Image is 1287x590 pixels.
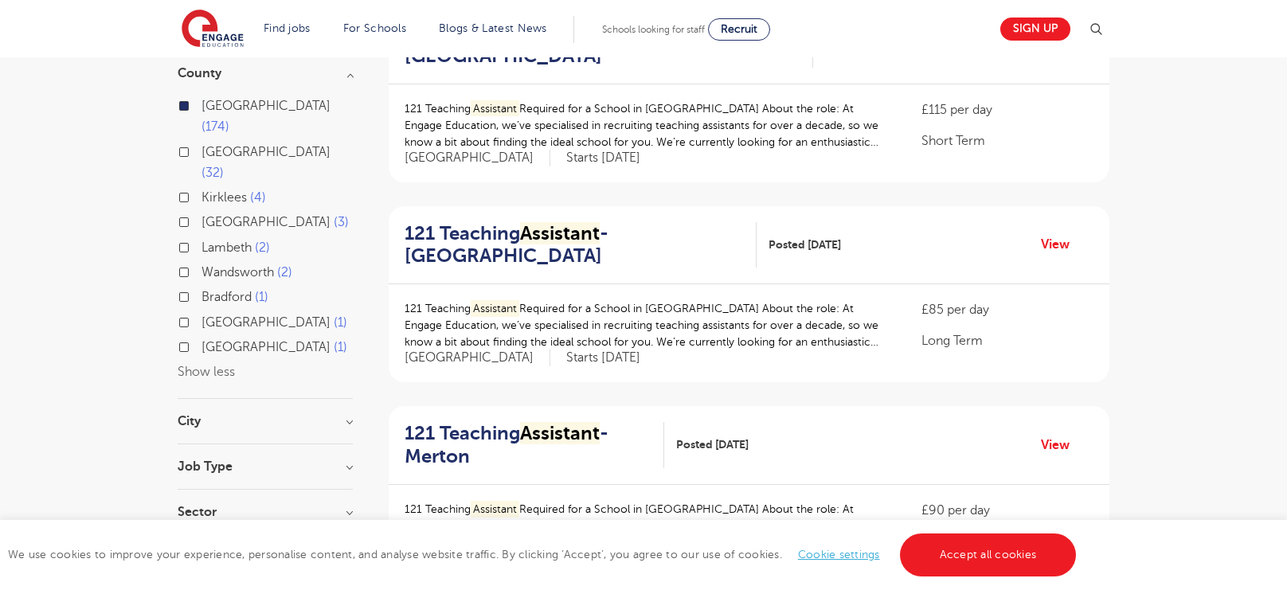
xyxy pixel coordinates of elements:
h2: 121 Teaching - Merton [405,422,651,468]
span: Bradford [201,290,252,304]
mark: Assistant [520,422,600,444]
span: Posted [DATE] [769,236,841,253]
a: Recruit [708,18,770,41]
p: 121 Teaching Required for a School in [GEOGRAPHIC_DATA] About the role: At Engage Education, we’v... [405,100,890,150]
span: [GEOGRAPHIC_DATA] [405,350,550,366]
img: Engage Education [182,10,244,49]
span: 3 [334,215,349,229]
input: [GEOGRAPHIC_DATA] 3 [201,215,212,225]
span: 32 [201,166,224,180]
span: 2 [255,240,270,255]
a: Cookie settings [798,549,880,561]
span: 174 [201,119,229,134]
span: [GEOGRAPHIC_DATA] [201,315,331,330]
mark: Assistant [471,300,519,317]
a: For Schools [343,22,406,34]
mark: Assistant [520,222,600,244]
mark: Assistant [471,100,519,117]
input: [GEOGRAPHIC_DATA] 32 [201,145,212,155]
a: 121 TeachingAssistant- Merton [405,422,664,468]
p: Long Term [921,331,1093,350]
h3: City [178,415,353,428]
h3: Job Type [178,460,353,473]
h3: County [178,67,353,80]
input: [GEOGRAPHIC_DATA] 174 [201,99,212,109]
p: Starts [DATE] [566,350,640,366]
span: Wandsworth [201,265,274,279]
span: 1 [255,290,268,304]
input: [GEOGRAPHIC_DATA] 1 [201,315,212,326]
span: 1 [334,315,347,330]
span: [GEOGRAPHIC_DATA] [201,99,331,113]
p: 121 Teaching Required for a School in [GEOGRAPHIC_DATA] About the role: At Engage Education, we’v... [405,501,890,551]
p: 121 Teaching Required for a School in [GEOGRAPHIC_DATA] About the role: At Engage Education, we’v... [405,300,890,350]
mark: Assistant [471,501,519,518]
span: 2 [277,265,292,279]
span: Lambeth [201,240,252,255]
span: Recruit [721,23,757,35]
span: [GEOGRAPHIC_DATA] [201,215,331,229]
a: Blogs & Latest News [439,22,547,34]
span: Posted [DATE] [676,436,749,453]
p: £85 per day [921,300,1093,319]
span: [GEOGRAPHIC_DATA] [201,340,331,354]
h2: 121 Teaching - [GEOGRAPHIC_DATA] [405,222,744,268]
span: 4 [250,190,266,205]
input: [GEOGRAPHIC_DATA] 1 [201,340,212,350]
a: View [1041,234,1082,255]
h3: Sector [178,506,353,518]
input: Bradford 1 [201,290,212,300]
p: Short Term [921,131,1093,150]
p: £115 per day [921,100,1093,119]
span: Schools looking for staff [602,24,705,35]
p: £90 per day [921,501,1093,520]
a: Accept all cookies [900,533,1077,576]
span: 1 [334,340,347,354]
a: Find jobs [264,22,311,34]
input: Wandsworth 2 [201,265,212,275]
a: View [1041,435,1082,455]
a: Sign up [1000,18,1070,41]
input: Kirklees 4 [201,190,212,201]
span: We use cookies to improve your experience, personalise content, and analyse website traffic. By c... [8,549,1080,561]
button: Show less [178,365,235,379]
span: [GEOGRAPHIC_DATA] [405,150,550,166]
input: Lambeth 2 [201,240,212,251]
a: 121 TeachingAssistant- [GEOGRAPHIC_DATA] [405,222,757,268]
span: Kirklees [201,190,247,205]
span: [GEOGRAPHIC_DATA] [201,145,331,159]
p: Starts [DATE] [566,150,640,166]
